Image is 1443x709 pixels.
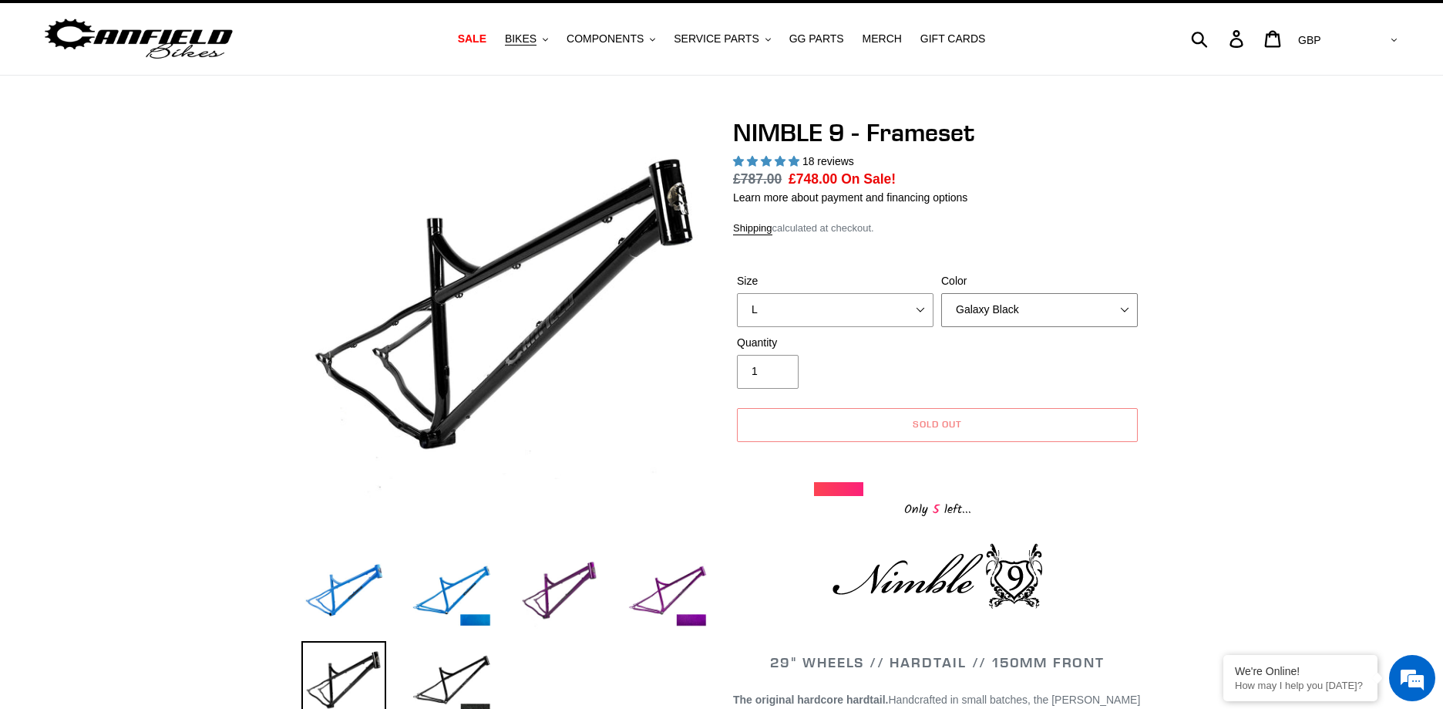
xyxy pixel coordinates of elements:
span: 29" WHEELS // HARDTAIL // 150MM FRONT [770,653,1105,671]
a: MERCH [855,29,910,49]
button: SERVICE PARTS [666,29,778,49]
div: We're Online! [1235,665,1366,677]
label: Size [737,273,933,289]
div: Chat with us now [103,86,282,106]
span: £748.00 [789,171,837,187]
a: Shipping [733,222,772,235]
span: BIKES [505,32,536,46]
span: SERVICE PARTS [674,32,758,46]
div: Navigation go back [17,85,40,108]
div: Only left... [814,496,1061,520]
img: Load image into Gallery viewer, NIMBLE 9 - Frameset [301,552,386,636]
span: SALE [458,32,486,46]
img: d_696896380_company_1647369064580_696896380 [49,77,88,116]
span: MERCH [863,32,902,46]
span: On Sale! [841,169,896,189]
img: Load image into Gallery viewer, NIMBLE 9 - Frameset [409,552,494,636]
span: We're online! [89,194,213,350]
span: COMPONENTS [567,32,644,46]
s: £787.00 [733,171,782,187]
input: Search [1199,22,1239,56]
span: 5 [928,500,944,519]
a: SALE [450,29,494,49]
a: GIFT CARDS [913,29,994,49]
span: GG PARTS [789,32,844,46]
textarea: Type your message and hit 'Enter' [8,421,294,475]
span: 18 reviews [802,155,854,167]
span: 4.89 stars [733,155,802,167]
div: Minimize live chat window [253,8,290,45]
label: Color [941,273,1138,289]
a: GG PARTS [782,29,852,49]
button: COMPONENTS [559,29,663,49]
strong: The original hardcore hardtail. [733,694,888,706]
img: Load image into Gallery viewer, NIMBLE 9 - Frameset [625,552,710,636]
p: How may I help you today? [1235,680,1366,691]
button: BIKES [497,29,556,49]
button: Sold out [737,408,1138,442]
span: Sold out [913,418,962,430]
div: calculated at checkout. [733,221,1142,236]
label: Quantity [737,335,933,351]
img: Load image into Gallery viewer, NIMBLE 9 - Frameset [517,552,602,636]
span: GIFT CARDS [920,32,986,46]
a: Learn more about payment and financing options [733,191,967,204]
h1: NIMBLE 9 - Frameset [733,118,1142,147]
img: Canfield Bikes [42,15,235,63]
